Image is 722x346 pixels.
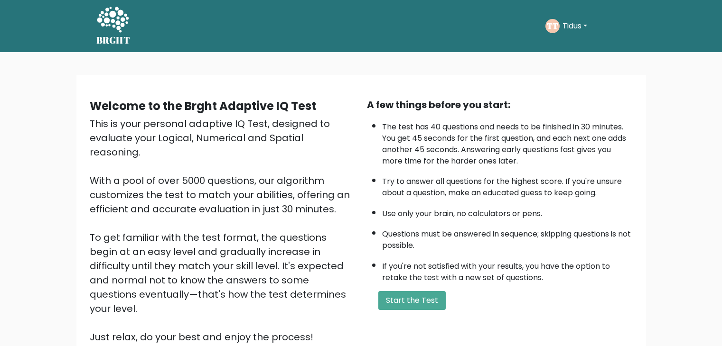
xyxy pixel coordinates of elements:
[382,224,633,251] li: Questions must be answered in sequence; skipping questions is not possible.
[90,117,356,344] div: This is your personal adaptive IQ Test, designed to evaluate your Logical, Numerical and Spatial ...
[382,203,633,219] li: Use only your brain, no calculators or pens.
[382,171,633,199] li: Try to answer all questions for the highest score. If you're unsure about a question, make an edu...
[90,98,316,114] b: Welcome to the Brght Adaptive IQ Test
[378,291,446,310] button: Start the Test
[382,117,633,167] li: The test has 40 questions and needs to be finished in 30 minutes. You get 45 seconds for the firs...
[547,20,558,31] text: TT
[96,35,131,46] h5: BRGHT
[367,98,633,112] div: A few things before you start:
[96,4,131,48] a: BRGHT
[382,256,633,283] li: If you're not satisfied with your results, you have the option to retake the test with a new set ...
[560,20,590,32] button: Tidus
